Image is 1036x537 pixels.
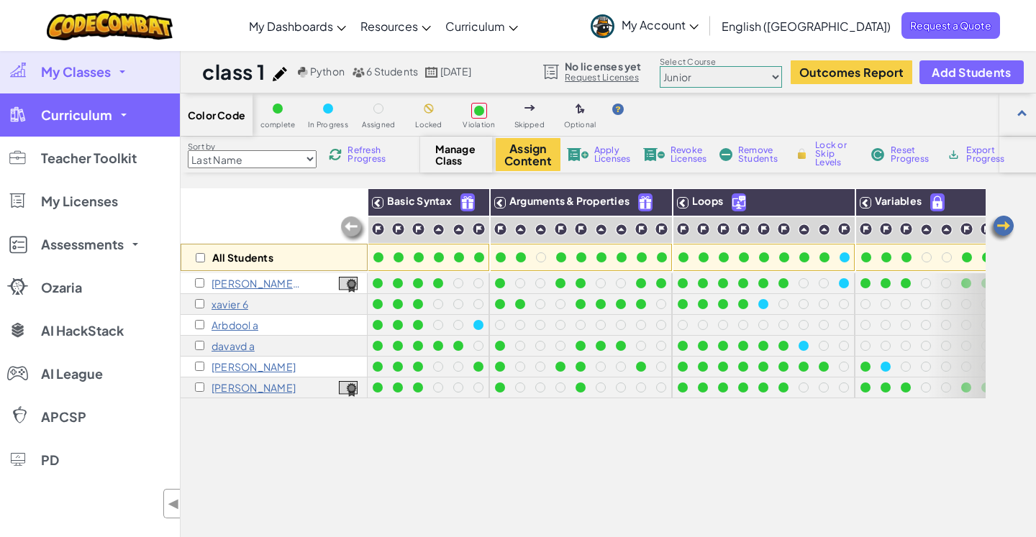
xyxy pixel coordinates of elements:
label: Sort by [188,141,317,152]
a: Curriculum [438,6,525,45]
img: IconChallengeLevel.svg [859,222,873,236]
span: Manage Class [435,143,478,166]
p: Arbdool a [212,319,258,331]
img: IconChallengeLevel.svg [757,222,771,236]
img: IconChallengeLevel.svg [737,222,750,236]
a: English ([GEOGRAPHIC_DATA]) [714,6,898,45]
a: View Course Completion Certificate [339,379,358,395]
p: Nathan A [212,361,296,372]
a: My Account [583,3,706,48]
img: IconFreeLevelv2.svg [461,194,474,211]
img: Arrow_Left_Inactive.png [339,215,368,244]
img: IconReset.svg [871,148,885,161]
img: IconPracticeLevel.svg [798,224,810,236]
img: python.png [298,67,309,78]
span: Export Progress [966,146,1010,163]
a: Resources [353,6,438,45]
span: My Dashboards [249,19,333,34]
span: Basic Syntax [387,194,452,207]
img: IconOptionalLevel.svg [576,104,585,115]
span: Resources [360,19,418,34]
img: IconLock.svg [794,147,809,160]
span: Assessments [41,238,124,251]
img: IconSkippedLevel.svg [524,105,535,111]
span: [DATE] [440,65,471,78]
label: Select Course [660,56,782,68]
span: Assigned [362,121,396,129]
img: IconUnlockWithCall.svg [732,194,745,211]
img: IconPracticeLevel.svg [615,224,627,236]
img: avatar [591,14,614,38]
span: English ([GEOGRAPHIC_DATA]) [722,19,891,34]
img: IconChallengeLevel.svg [371,222,385,236]
img: IconLicenseApply.svg [567,148,589,161]
img: IconChallengeLevel.svg [412,222,425,236]
a: View Course Completion Certificate [339,275,358,291]
span: Apply Licenses [594,146,631,163]
span: Curriculum [41,109,112,121]
img: IconChallengeLevel.svg [635,222,648,236]
span: No licenses yet [565,60,641,72]
p: xavier 6 [212,298,248,310]
img: IconPracticeLevel.svg [818,224,830,236]
span: Optional [564,121,596,129]
img: IconFreeLevelv2.svg [639,194,652,211]
img: IconPracticeLevel.svg [940,224,953,236]
span: Ozaria [41,281,82,294]
img: certificate-icon.png [339,277,358,293]
img: IconChallengeLevel.svg [717,222,730,236]
span: Arguments & Properties [509,194,630,207]
span: AI HackStack [41,324,124,337]
h1: class 1 [202,58,265,86]
span: Lock or Skip Levels [815,141,858,167]
img: Arrow_Left.png [987,214,1016,243]
img: IconChallengeLevel.svg [879,222,893,236]
span: Locked [415,121,442,129]
img: IconHint.svg [612,104,624,115]
a: Request Licenses [565,72,641,83]
img: IconChallengeLevel.svg [696,222,710,236]
span: Loops [692,194,723,207]
button: Assign Content [496,138,560,171]
span: Variables [875,194,922,207]
span: Violation [463,121,495,129]
img: IconChallengeLevel.svg [574,222,588,236]
img: CodeCombat logo [47,11,173,40]
a: My Dashboards [242,6,353,45]
img: IconChallengeLevel.svg [777,222,791,236]
img: IconPaidLevel.svg [931,194,944,211]
img: IconPracticeLevel.svg [595,224,607,236]
img: IconChallengeLevel.svg [980,222,994,236]
img: IconChallengeLevel.svg [494,222,507,236]
img: IconPracticeLevel.svg [453,224,465,236]
span: complete [260,121,296,129]
span: My Account [622,17,699,32]
img: iconPencil.svg [273,67,287,81]
a: Request a Quote [901,12,1000,39]
img: certificate-icon.png [339,381,358,397]
img: IconReload.svg [326,145,345,164]
img: IconChallengeLevel.svg [899,222,913,236]
button: Outcomes Report [791,60,912,84]
img: IconArchive.svg [947,148,960,161]
img: IconChallengeLevel.svg [554,222,568,236]
img: IconLicenseRevoke.svg [643,148,665,161]
img: IconPracticeLevel.svg [514,224,527,236]
span: Add Students [932,66,1011,78]
img: IconChallengeLevel.svg [391,222,405,236]
p: All Students [212,252,273,263]
span: Remove Students [738,146,781,163]
img: IconRemoveStudents.svg [719,148,732,161]
span: Skipped [514,121,545,129]
img: IconPracticeLevel.svg [535,224,547,236]
span: My Classes [41,65,111,78]
span: Refresh Progress [347,146,392,163]
img: IconChallengeLevel.svg [837,222,851,236]
p: adrian... . [212,277,301,289]
button: Add Students [919,60,1023,84]
span: My Licenses [41,195,118,208]
span: In Progress [308,121,348,129]
img: calendar.svg [425,67,438,78]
